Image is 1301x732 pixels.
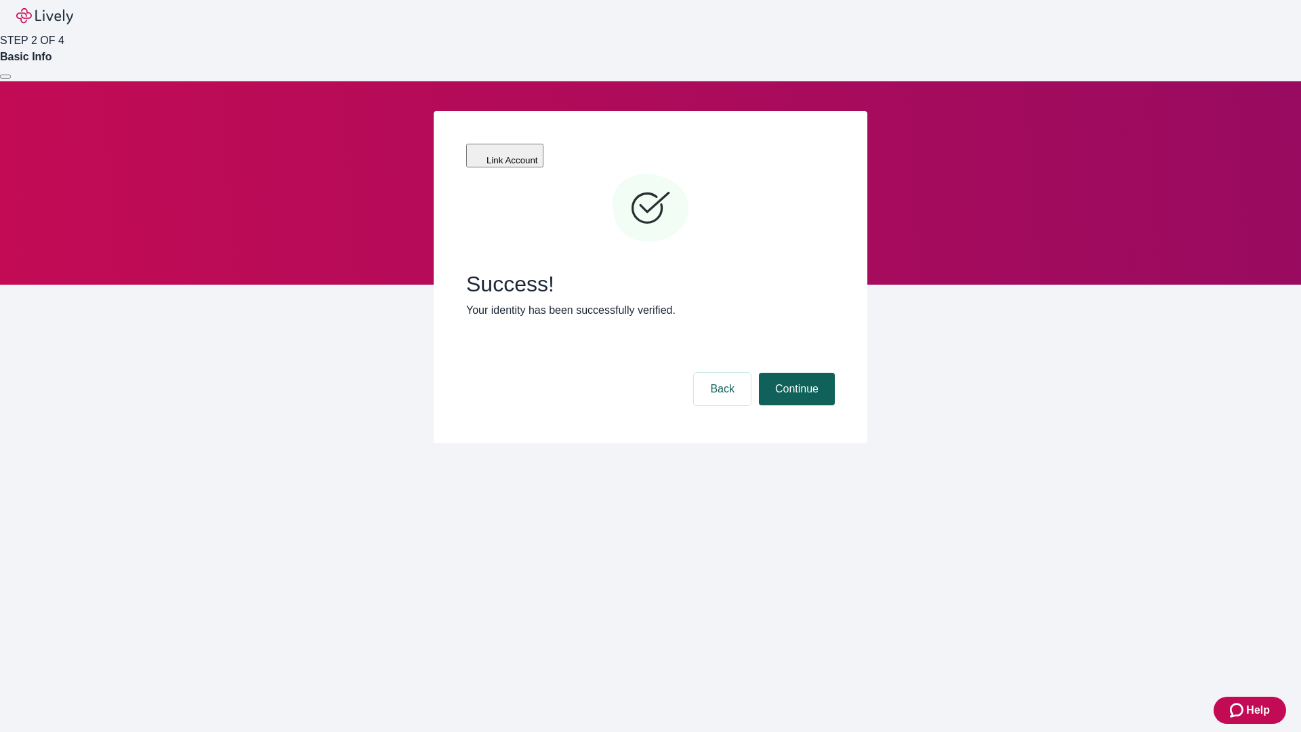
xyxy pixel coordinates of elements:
button: Back [694,373,751,405]
span: Help [1246,702,1270,718]
button: Link Account [466,144,543,167]
svg: Zendesk support icon [1230,702,1246,718]
button: Continue [759,373,835,405]
button: Zendesk support iconHelp [1214,697,1286,724]
span: Success! [466,271,835,297]
p: Your identity has been successfully verified. [466,302,835,319]
img: Lively [16,8,73,24]
svg: Checkmark icon [610,168,691,249]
